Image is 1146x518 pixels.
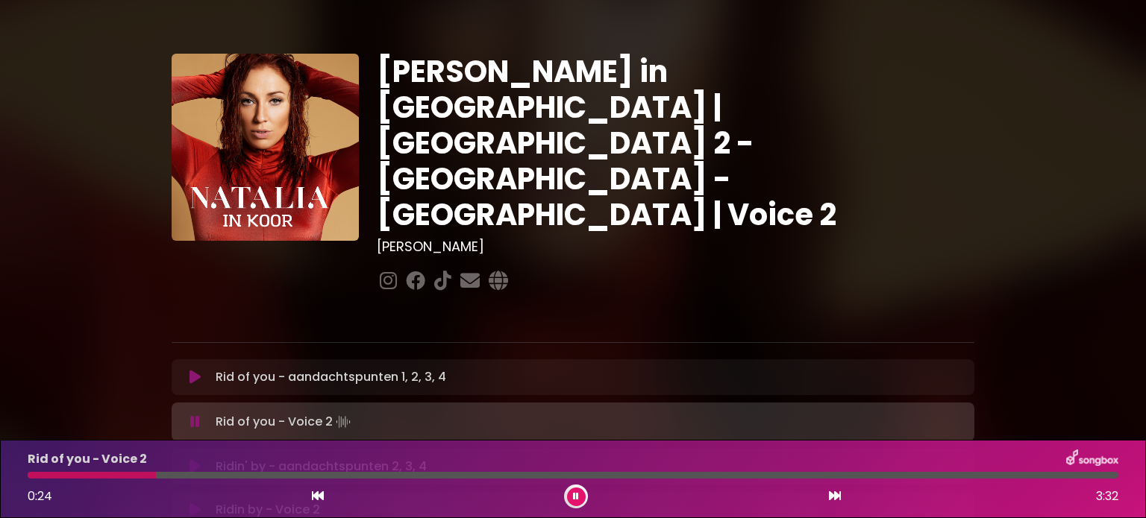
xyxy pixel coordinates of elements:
span: 0:24 [28,487,52,505]
p: Rid of you - aandachtspunten 1, 2, 3, 4 [216,368,446,386]
span: 3:32 [1096,487,1118,505]
p: Rid of you - Voice 2 [28,450,147,468]
img: songbox-logo-white.png [1066,449,1118,469]
img: YTVS25JmS9CLUqXqkEhs [172,54,359,241]
h1: [PERSON_NAME] in [GEOGRAPHIC_DATA] | [GEOGRAPHIC_DATA] 2 - [GEOGRAPHIC_DATA] - [GEOGRAPHIC_DATA] ... [377,54,974,233]
img: waveform4.gif [333,411,354,432]
p: Rid of you - Voice 2 [216,411,354,432]
h3: [PERSON_NAME] [377,239,974,255]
